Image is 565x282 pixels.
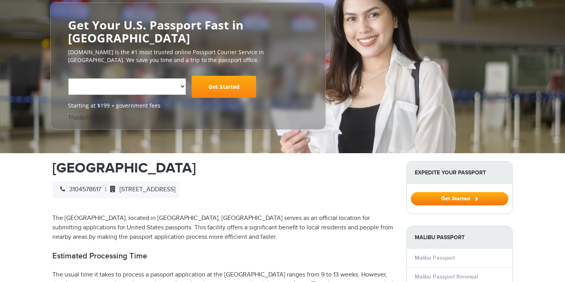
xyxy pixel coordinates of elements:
p: [DOMAIN_NAME] is the #1 most trusted online Passport Courier Service in [GEOGRAPHIC_DATA]. We sav... [68,48,308,64]
a: Get Started [192,76,256,98]
div: | [52,181,179,198]
strong: Malibu Passport [407,226,512,249]
h1: [GEOGRAPHIC_DATA] [52,161,395,175]
a: Get Started [411,195,508,201]
span: [STREET_ADDRESS] [106,186,175,193]
span: 3104578617 [56,186,101,193]
h2: Get Your U.S. Passport Fast in [GEOGRAPHIC_DATA] [68,18,308,44]
p: The [GEOGRAPHIC_DATA], located in [GEOGRAPHIC_DATA], [GEOGRAPHIC_DATA] serves as an official loca... [52,214,395,242]
a: Malibu Passport [415,255,455,261]
h2: Estimated Processing Time [52,251,395,261]
a: Malibu Passport Renewal [415,273,478,280]
a: Trustpilot [68,114,94,121]
span: Starting at $199 + government fees [68,102,308,110]
button: Get Started [411,192,508,205]
strong: Expedite Your Passport [407,161,512,184]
